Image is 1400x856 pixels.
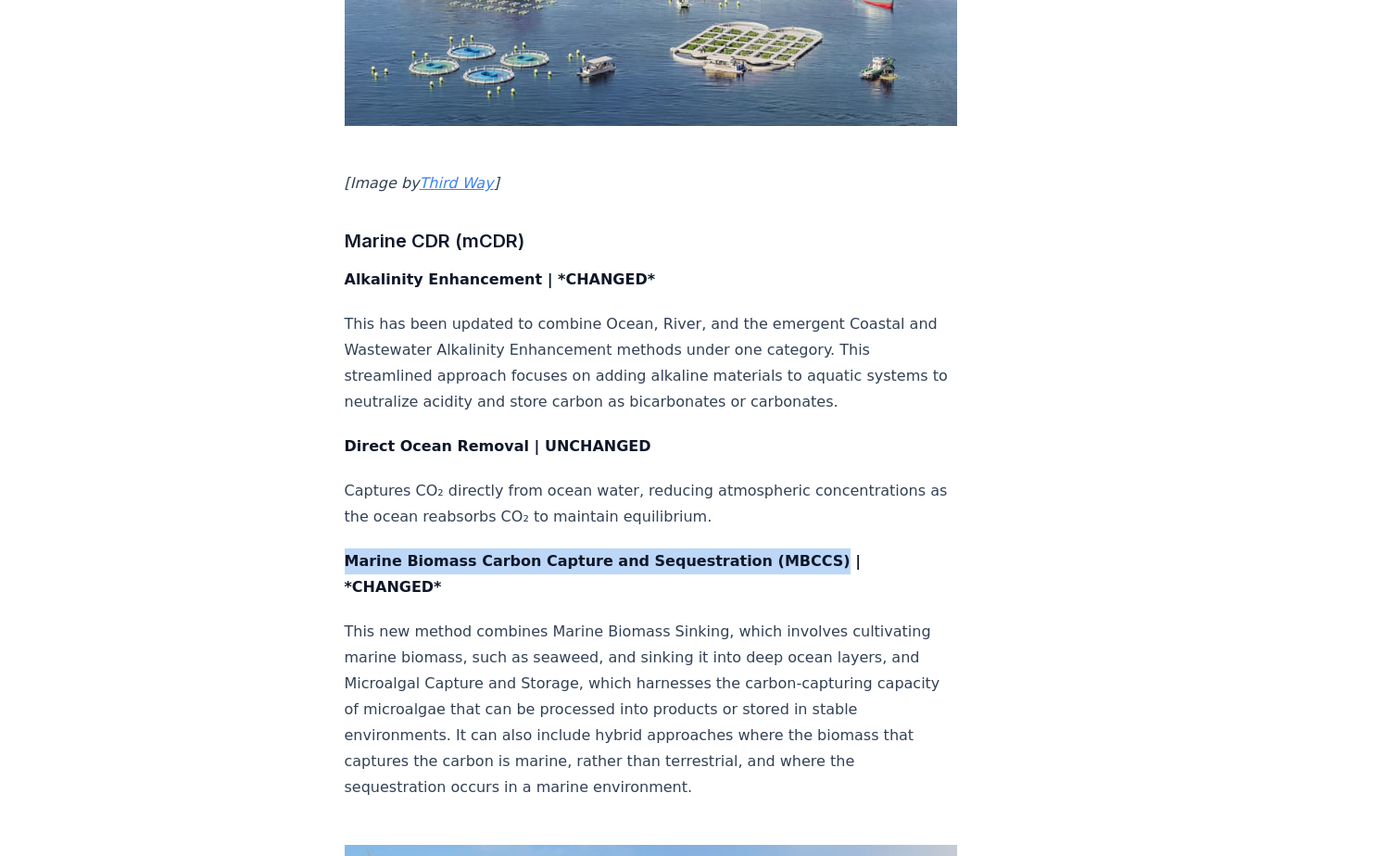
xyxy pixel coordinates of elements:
p: This new method combines Marine Biomass Sinking, which involves cultivating marine biomass, such ... [345,619,958,800]
a: Third Way [420,174,494,192]
p: Captures CO₂ directly from ocean water, reducing atmospheric concentrations as the ocean reabsorb... [345,478,958,530]
p: This has been updated to combine Ocean, River, and the emergent Coastal and Wastewater Alkalinity... [345,311,958,415]
strong: Alkalinity Enhancement | *CHANGED* [345,271,656,288]
h3: Marine CDR (mCDR) [345,226,958,256]
em: [Image by ] [345,174,499,192]
strong: Direct Ocean Removal | UNCHANGED [345,437,651,455]
strong: Marine Biomass Carbon Capture and Sequestration (MBCCS) | *CHANGED* [345,552,862,596]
